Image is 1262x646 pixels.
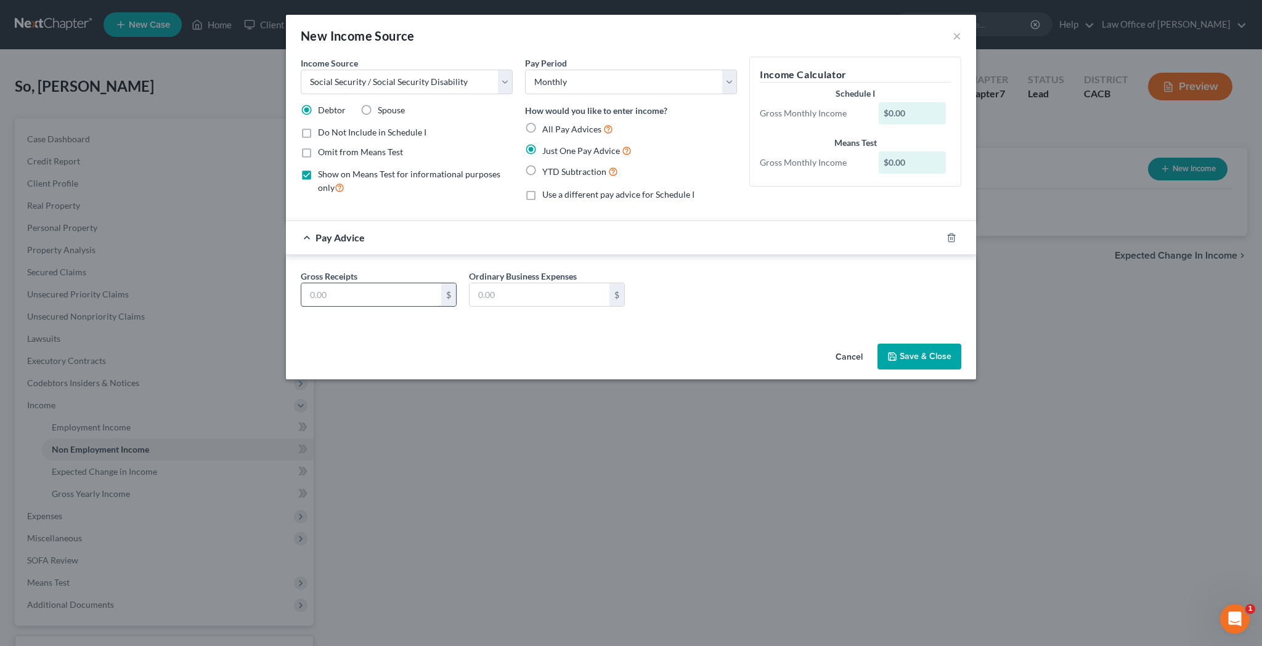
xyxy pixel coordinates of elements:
[318,147,403,157] span: Omit from Means Test
[301,283,441,307] input: 0.00
[760,67,951,83] h5: Income Calculator
[754,107,873,119] div: Gross Monthly Income
[1245,604,1255,614] span: 1
[318,105,346,115] span: Debtor
[318,169,500,193] span: Show on Means Test for informational purposes only
[542,124,601,134] span: All Pay Advices
[378,105,405,115] span: Spouse
[470,283,609,307] input: 0.00
[879,102,946,124] div: $0.00
[441,283,456,307] div: $
[754,156,873,169] div: Gross Monthly Income
[760,137,951,149] div: Means Test
[877,344,961,369] button: Save & Close
[525,57,567,70] label: Pay Period
[609,283,624,307] div: $
[301,58,358,68] span: Income Source
[1220,604,1250,634] iframe: Intercom live chat
[525,104,667,117] label: How would you like to enter income?
[760,87,951,100] div: Schedule I
[301,27,415,44] div: New Income Source
[469,270,577,283] label: Ordinary Business Expenses
[826,345,873,369] button: Cancel
[953,28,961,43] button: ×
[315,232,365,243] span: Pay Advice
[542,145,620,156] span: Just One Pay Advice
[318,127,426,137] span: Do Not Include in Schedule I
[301,270,357,283] label: Gross Receipts
[542,166,606,177] span: YTD Subtraction
[542,189,694,200] span: Use a different pay advice for Schedule I
[879,151,946,174] div: $0.00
